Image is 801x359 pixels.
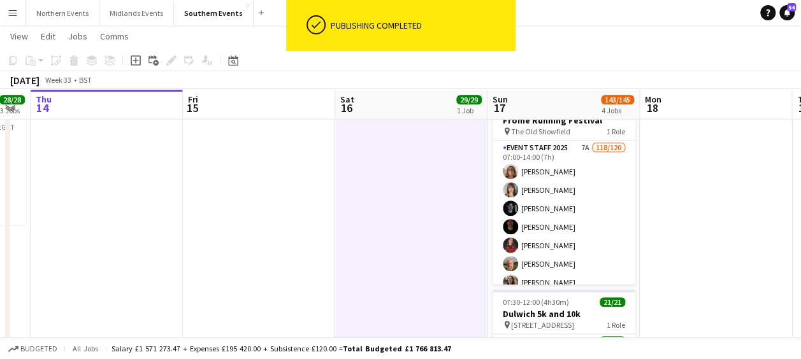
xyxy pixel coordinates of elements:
span: 1 Role [607,127,625,136]
a: View [5,28,33,45]
h3: Frome Running Festival [493,115,635,126]
span: Mon [645,94,661,105]
span: Jobs [68,31,87,42]
span: 18 [643,101,661,115]
span: 54 [787,3,796,11]
button: Budgeted [6,342,59,356]
a: Comms [95,28,134,45]
span: Week 33 [42,75,74,85]
button: Northern Events [26,1,99,25]
span: Comms [100,31,129,42]
div: Publishing completed [331,20,510,31]
span: All jobs [70,344,101,353]
span: Edit [41,31,55,42]
span: 16 [338,101,354,115]
button: Southern Events [174,1,254,25]
span: Sat [340,94,354,105]
div: [DATE] [10,74,40,87]
span: Budgeted [20,344,57,353]
a: 54 [779,5,795,20]
span: 21/21 [600,297,625,307]
span: 29/29 [456,95,482,104]
div: 4 Jobs [602,106,633,115]
a: Jobs [63,28,92,45]
h3: Dulwich 5k and 10k [493,308,635,320]
span: Sun [493,94,508,105]
span: [STREET_ADDRESS] [511,320,574,330]
span: 143/145 [601,95,634,104]
app-job-card: 07:00-14:00 (7h)118/120Frome Running Festival The Old Showfield1 RoleEvent Staff 20257A118/12007:... [493,96,635,285]
span: Thu [36,94,52,105]
span: Fri [188,94,198,105]
div: Salary £1 571 273.47 + Expenses £195 420.00 + Subsistence £120.00 = [112,344,451,353]
span: 15 [186,101,198,115]
span: Total Budgeted £1 766 813.47 [343,344,451,353]
span: 14 [34,101,52,115]
a: Edit [36,28,61,45]
span: View [10,31,28,42]
span: 07:30-12:00 (4h30m) [503,297,569,307]
span: 1 Role [607,320,625,330]
span: The Old Showfield [511,127,570,136]
span: 17 [491,101,508,115]
button: Midlands Events [99,1,174,25]
div: 1 Job [457,106,481,115]
div: BST [79,75,92,85]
